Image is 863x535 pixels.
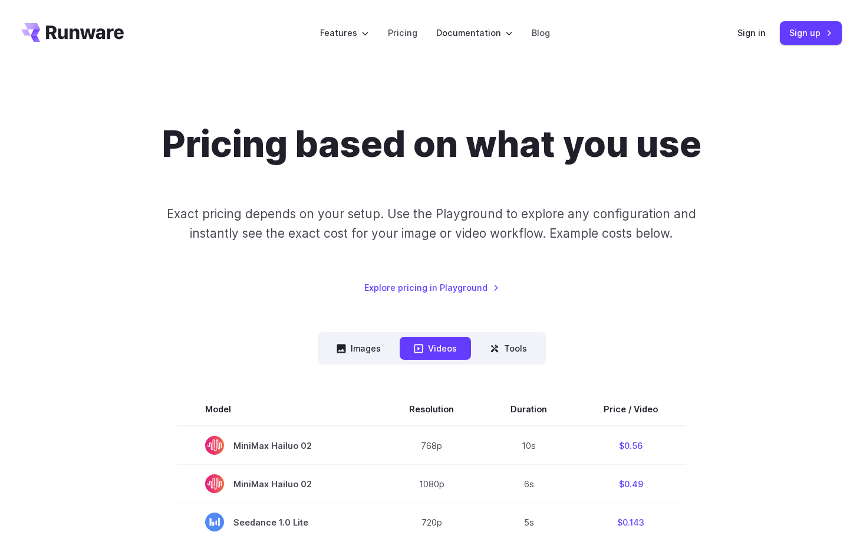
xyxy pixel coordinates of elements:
[322,337,395,360] button: Images
[388,26,417,40] a: Pricing
[737,26,766,40] a: Sign in
[482,393,575,426] th: Duration
[21,23,124,42] a: Go to /
[482,465,575,503] td: 6s
[381,426,482,465] td: 768p
[575,426,686,465] td: $0.56
[400,337,471,360] button: Videos
[575,393,686,426] th: Price / Video
[482,426,575,465] td: 10s
[364,281,499,294] a: Explore pricing in Playground
[575,465,686,503] td: $0.49
[381,465,482,503] td: 1080p
[177,393,381,426] th: Model
[320,26,369,40] label: Features
[205,436,353,455] span: MiniMax Hailuo 02
[162,123,701,166] h1: Pricing based on what you use
[205,513,353,531] span: Seedance 1.0 Lite
[436,26,513,40] label: Documentation
[205,474,353,493] span: MiniMax Hailuo 02
[532,26,550,40] a: Blog
[476,337,541,360] button: Tools
[144,204,719,244] p: Exact pricing depends on your setup. Use the Playground to explore any configuration and instantl...
[780,21,842,44] a: Sign up
[381,393,482,426] th: Resolution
